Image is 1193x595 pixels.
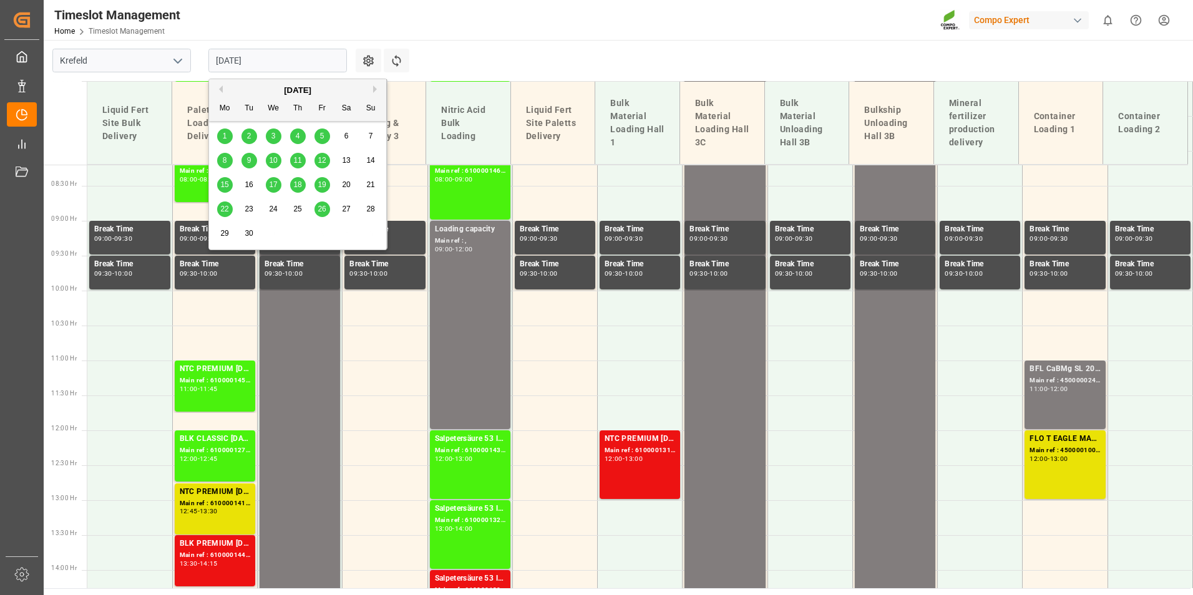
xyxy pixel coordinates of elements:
[963,236,965,241] div: -
[215,85,223,93] button: Previous Month
[625,271,643,276] div: 10:00
[180,456,198,462] div: 12:00
[363,177,379,193] div: Choose Sunday, September 21st, 2025
[1030,223,1100,236] div: Break Time
[605,92,670,154] div: Bulk Material Loading Hall 1
[708,271,709,276] div: -
[198,386,200,392] div: -
[293,156,301,165] span: 11
[241,177,257,193] div: Choose Tuesday, September 16th, 2025
[269,180,277,189] span: 17
[220,229,228,238] span: 29
[708,236,709,241] div: -
[373,85,381,93] button: Next Month
[296,132,300,140] span: 4
[217,201,233,217] div: Choose Monday, September 22nd, 2025
[435,433,505,445] div: Salpetersäure 53 lose;
[314,177,330,193] div: Choose Friday, September 19th, 2025
[540,271,558,276] div: 10:00
[112,236,114,241] div: -
[339,128,354,144] div: Choose Saturday, September 6th, 2025
[625,236,643,241] div: 09:30
[435,515,505,526] div: Main ref : 6100001322, 2000001142;
[945,258,1015,271] div: Break Time
[198,236,200,241] div: -
[944,92,1008,154] div: Mineral fertilizer production delivery
[860,223,930,236] div: Break Time
[520,258,590,271] div: Break Time
[452,526,454,531] div: -
[969,11,1089,29] div: Compo Expert
[363,153,379,168] div: Choose Sunday, September 14th, 2025
[198,456,200,462] div: -
[878,271,880,276] div: -
[369,271,387,276] div: 10:00
[880,271,898,276] div: 10:00
[114,271,132,276] div: 10:00
[878,236,880,241] div: -
[51,250,77,257] span: 09:30 Hr
[290,201,306,217] div: Choose Thursday, September 25th, 2025
[208,49,347,72] input: DD.MM.YYYY
[520,271,538,276] div: 09:30
[860,271,878,276] div: 09:30
[1030,363,1100,375] div: BFL CaBMg SL 20L (x48) EN,IN MTO;
[538,271,540,276] div: -
[200,561,218,566] div: 14:15
[314,201,330,217] div: Choose Friday, September 26th, 2025
[605,236,623,241] div: 09:00
[435,246,453,252] div: 09:00
[293,205,301,213] span: 25
[452,246,454,252] div: -
[290,177,306,193] div: Choose Thursday, September 18th, 2025
[455,246,473,252] div: 12:00
[605,433,675,445] div: NTC PREMIUM [DATE]+3+TE BULK;
[180,445,250,456] div: Main ref : 6100001277, 2000000951; 2000000951;2000000960;
[538,236,540,241] div: -
[318,156,326,165] span: 12
[241,201,257,217] div: Choose Tuesday, September 23rd, 2025
[452,456,454,462] div: -
[180,433,250,445] div: BLK CLASSIC [DATE] 25kg(x40)D,EN,PL,FNL;NTC CLASSIC [DATE] 25kg (x40) DE,EN,PL;
[200,456,218,462] div: 12:45
[605,445,675,456] div: Main ref : 6100001314, 2000000927;
[436,99,500,148] div: Nitric Acid Bulk Loading
[241,226,257,241] div: Choose Tuesday, September 30th, 2025
[605,271,623,276] div: 09:30
[1094,6,1122,34] button: show 0 new notifications
[689,223,760,236] div: Break Time
[97,99,162,148] div: Liquid Fert Site Bulk Delivery
[945,271,963,276] div: 09:30
[51,495,77,501] span: 13:00 Hr
[168,51,187,70] button: open menu
[605,456,623,462] div: 12:00
[51,530,77,536] span: 13:30 Hr
[271,132,276,140] span: 3
[625,456,643,462] div: 13:00
[51,564,77,571] span: 14:00 Hr
[318,180,326,189] span: 19
[1115,258,1186,271] div: Break Time
[180,508,198,514] div: 12:45
[266,153,281,168] div: Choose Wednesday, September 10th, 2025
[435,223,505,236] div: Loading capacity
[342,156,350,165] span: 13
[266,101,281,117] div: We
[775,271,793,276] div: 09:30
[969,8,1094,32] button: Compo Expert
[1048,271,1049,276] div: -
[945,236,963,241] div: 09:00
[605,223,675,236] div: Break Time
[200,271,218,276] div: 10:00
[180,561,198,566] div: 13:30
[1048,456,1049,462] div: -
[623,456,625,462] div: -
[51,180,77,187] span: 08:30 Hr
[342,205,350,213] span: 27
[269,156,277,165] span: 10
[363,101,379,117] div: Su
[349,271,368,276] div: 09:30
[1030,375,1100,386] div: Main ref : 4500000244, 2000000200;
[452,177,454,182] div: -
[520,236,538,241] div: 09:00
